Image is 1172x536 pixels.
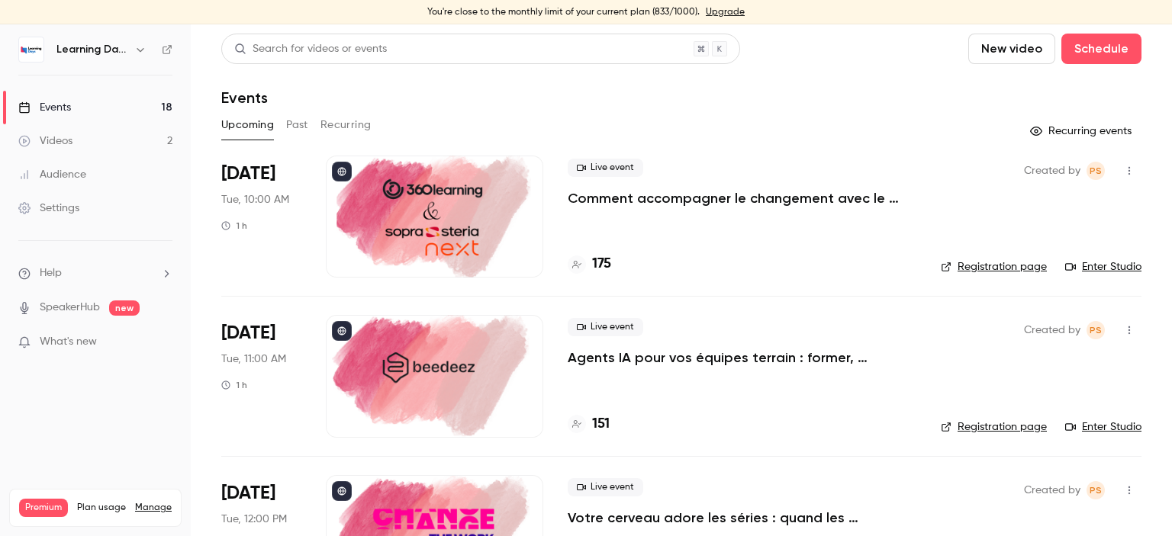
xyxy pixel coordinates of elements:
span: Created by [1024,162,1080,180]
span: Premium [19,499,68,517]
span: Tue, 12:00 PM [221,512,287,527]
span: [DATE] [221,162,275,186]
span: Help [40,265,62,281]
span: PS [1090,162,1102,180]
li: help-dropdown-opener [18,265,172,281]
span: [DATE] [221,481,275,506]
div: Oct 7 Tue, 11:00 AM (Europe/Paris) [221,315,301,437]
h4: 151 [592,414,610,435]
span: Created by [1024,481,1080,499]
div: Audience [18,167,86,182]
a: Votre cerveau adore les séries : quand les neurosciences rencontrent la formation [568,509,916,527]
div: Events [18,100,71,115]
div: Videos [18,133,72,149]
span: PS [1090,481,1102,499]
div: Search for videos or events [234,41,387,57]
h6: Learning Days [56,42,128,57]
div: Domaine [79,90,118,100]
span: Prad Selvarajah [1087,321,1105,339]
span: What's new [40,334,97,350]
button: Past [286,113,308,137]
h4: 175 [592,254,611,274]
span: Tue, 11:00 AM [221,351,286,367]
button: New video [968,34,1055,64]
div: 1 h [221,220,247,232]
a: Registration page [941,419,1047,435]
img: tab_domain_overview_orange.svg [62,88,74,101]
span: Plan usage [77,502,126,514]
button: Upcoming [221,113,274,137]
span: Live event [568,478,643,496]
span: Live event [568,318,643,336]
a: 175 [568,254,611,274]
a: Comment accompagner le changement avec le skills-based learning ? [568,189,916,207]
h1: Events [221,88,268,107]
a: Registration page [941,259,1047,274]
a: Agents IA pour vos équipes terrain : former, accompagner et transformer l’expérience apprenant [568,348,916,367]
span: Created by [1024,321,1080,339]
a: SpeakerHub [40,300,100,316]
span: Prad Selvarajah [1087,162,1105,180]
a: 151 [568,414,610,435]
div: Mots-clés [190,90,233,100]
a: Manage [135,502,172,514]
div: Oct 7 Tue, 10:00 AM (Europe/Paris) [221,156,301,278]
img: tab_keywords_by_traffic_grey.svg [173,88,185,101]
span: Live event [568,159,643,177]
img: website_grey.svg [24,40,37,52]
button: Recurring [320,113,372,137]
a: Upgrade [706,6,745,18]
img: logo_orange.svg [24,24,37,37]
span: Prad Selvarajah [1087,481,1105,499]
a: Enter Studio [1065,419,1141,435]
span: [DATE] [221,321,275,345]
div: Domaine: [DOMAIN_NAME] [40,40,172,52]
span: Tue, 10:00 AM [221,192,289,207]
button: Schedule [1061,34,1141,64]
div: 1 h [221,379,247,391]
iframe: Noticeable Trigger [154,335,172,349]
span: PS [1090,321,1102,339]
div: Settings [18,201,79,216]
a: Enter Studio [1065,259,1141,274]
span: new [109,300,140,316]
div: v 4.0.25 [43,24,75,37]
img: Learning Days [19,37,43,62]
button: Recurring events [1023,119,1141,143]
